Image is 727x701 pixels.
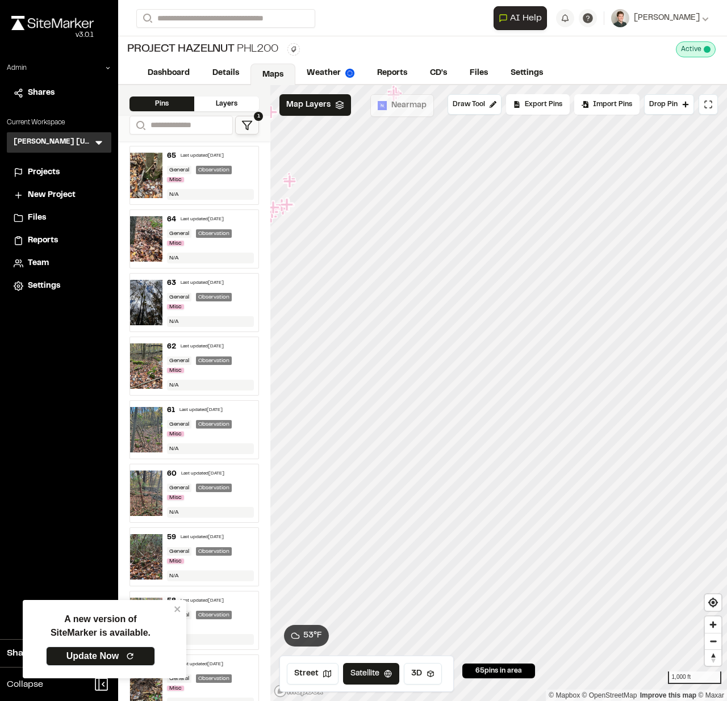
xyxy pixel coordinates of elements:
p: A new version of SiteMarker is available. [51,612,151,640]
button: Zoom in [705,616,721,633]
button: Zoom out [705,633,721,649]
div: Last updated [DATE] [181,598,224,605]
a: Mapbox logo [274,685,324,698]
img: file [130,280,162,325]
div: Last updated [DATE] [181,534,224,541]
div: Map marker [281,198,295,212]
a: Settings [14,280,105,292]
span: Misc [167,304,184,309]
div: Observation [196,166,232,174]
img: rebrand.png [11,16,94,30]
div: Map marker [387,88,402,103]
span: Misc [167,495,184,500]
span: Misc [167,368,184,373]
img: file [130,471,162,516]
div: 60 [167,469,177,479]
a: New Project [14,189,105,202]
div: N/A [167,507,254,518]
img: Nearmap [378,101,387,110]
div: 62 [167,342,176,352]
div: This project is active and counting against your active project count. [676,41,716,57]
div: Map marker [267,200,282,215]
div: No pins available to export [506,94,570,115]
button: Search [129,116,150,135]
span: Collapse [7,678,43,691]
div: General [167,547,191,556]
div: N/A [167,570,254,581]
span: Active [681,44,701,54]
img: User [611,9,629,27]
a: Update Now [46,647,155,666]
div: Observation [196,356,232,365]
button: Nearmap [370,94,434,117]
span: AI Help [510,11,542,25]
a: Maps [250,64,295,85]
div: 61 [167,405,175,415]
div: Observation [196,484,232,492]
span: Misc [167,431,184,436]
a: OpenStreetMap [582,691,637,699]
button: Satellite [343,663,399,685]
span: Draw Tool [453,99,485,110]
div: Last updated [DATE] [181,343,224,350]
span: 53 ° F [303,629,322,642]
div: 1,000 ft [668,671,721,684]
span: Misc [167,177,184,182]
canvas: Map [270,85,727,701]
div: Observation [196,611,232,619]
span: Projects [28,166,60,179]
img: file [130,153,162,198]
img: file [130,534,162,580]
div: Last updated [DATE] [181,471,224,477]
button: Edit Tags [287,43,300,56]
div: Observation [196,420,232,429]
div: 59 [167,532,176,543]
span: 65 pins in area [475,666,522,676]
a: Files [458,62,499,84]
span: Find my location [705,594,721,611]
span: Drop Pin [649,99,678,110]
div: Map marker [265,105,279,120]
div: General [167,229,191,238]
span: This project is active and counting against your active project count. [704,46,711,53]
p: Admin [7,63,27,73]
p: Current Workspace [7,117,111,128]
div: N/A [167,316,254,327]
div: N/A [167,380,254,391]
a: Projects [14,166,105,179]
button: Search [136,9,157,28]
div: N/A [167,634,254,645]
span: Misc [167,559,184,564]
span: Team [28,257,49,270]
div: Map marker [283,174,298,189]
a: CD's [419,62,458,84]
div: Pins [129,96,194,111]
button: close [174,605,182,614]
div: Last updated [DATE] [181,280,224,287]
button: Drop Pin [644,94,694,115]
a: Dashboard [136,62,201,84]
div: General [167,420,191,429]
div: General [167,166,191,174]
a: Details [201,62,250,84]
span: Shares [28,87,55,99]
a: Settings [499,62,554,84]
div: Oh geez...please don't... [11,30,94,40]
span: Nearmap [391,99,427,112]
button: Draw Tool [448,94,502,115]
div: Map marker [275,198,290,213]
span: Files [28,212,46,224]
span: [PERSON_NAME] [634,12,700,24]
div: Last updated [DATE] [181,216,224,223]
div: Map marker [283,172,298,187]
span: Reports [28,234,58,247]
button: 3D [404,663,442,685]
div: General [167,293,191,301]
div: Map marker [390,86,404,101]
div: N/A [167,253,254,263]
div: 63 [167,278,176,288]
div: General [167,356,191,365]
span: Reset bearing to north [705,650,721,666]
a: Shares [14,87,105,99]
